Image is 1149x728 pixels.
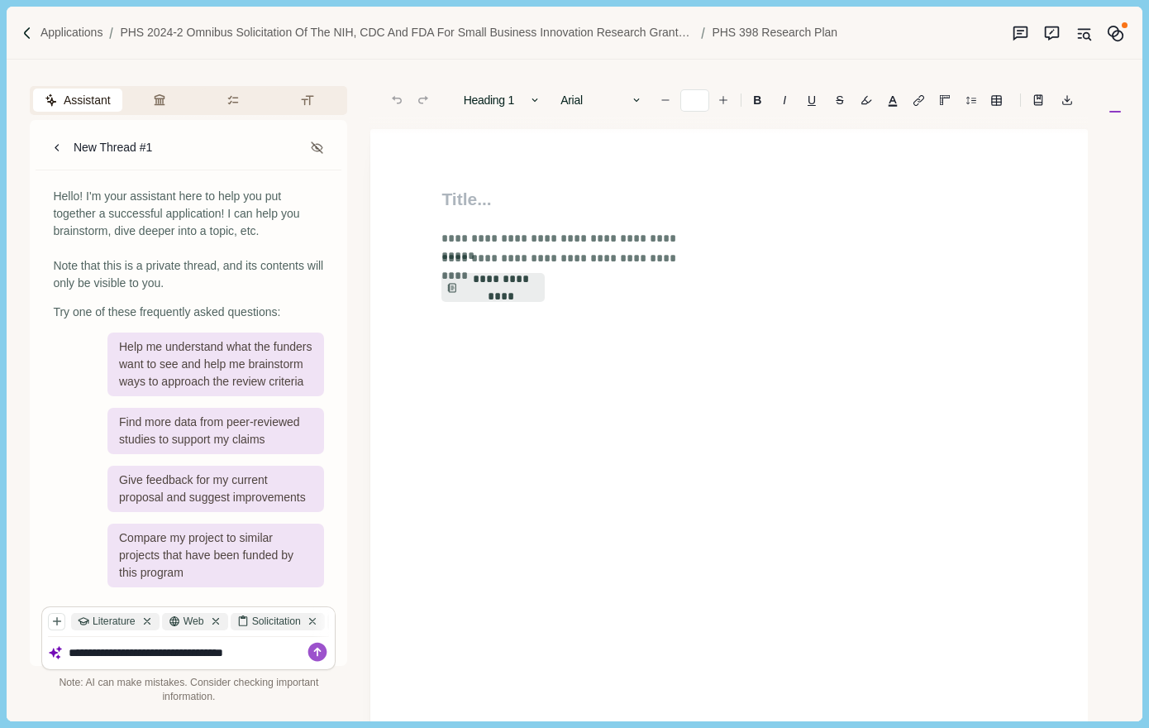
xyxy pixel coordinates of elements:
[53,304,324,321] div: Try one of these frequently asked questions:
[74,139,152,156] div: New Thread #1
[552,89,651,112] button: Arial
[773,89,796,112] button: I
[385,89,408,112] button: Undo
[162,613,227,630] div: Web
[107,333,324,396] div: Help me understand what the funders want to see and help me brainstorm ways to approach the revie...
[753,94,761,106] b: B
[103,26,120,41] img: Forward slash icon
[712,89,735,112] button: Increase font size
[745,89,770,112] button: B
[783,94,786,106] i: I
[41,676,336,705] div: Note: AI can make mistakes. Consider checking important information.
[327,613,469,630] div: 1R43AI183886-01...t.pdf
[64,92,111,109] span: Assistant
[836,94,843,106] s: S
[799,89,824,112] button: U
[712,24,837,41] a: PHS 398 Research Plan
[71,613,159,630] div: Literature
[1027,89,1050,112] button: Line height
[231,613,325,630] div: Solicitation
[933,89,956,112] button: Adjust margins
[654,89,677,112] button: Decrease font size
[907,89,930,112] button: Line height
[412,89,435,112] button: Redo
[107,408,324,454] div: Find more data from peer-reviewed studies to support my claims
[107,524,324,587] div: Compare my project to similar projects that have been funded by this program
[959,89,982,112] button: Line height
[120,24,694,41] a: PHS 2024-2 Omnibus Solicitation of the NIH, CDC and FDA for Small Business Innovation Research Gr...
[455,89,549,112] button: Heading 1
[827,89,852,112] button: S
[808,94,816,106] u: U
[107,466,324,512] div: Give feedback for my current proposal and suggest improvements
[20,26,35,41] img: Forward slash icon
[694,26,712,41] img: Forward slash icon
[41,24,103,41] a: Applications
[985,89,1008,112] button: Line height
[53,188,324,292] div: Hello! I'm your assistant here to help you put together a successful application! I can help you ...
[1056,89,1079,112] button: Export to docx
